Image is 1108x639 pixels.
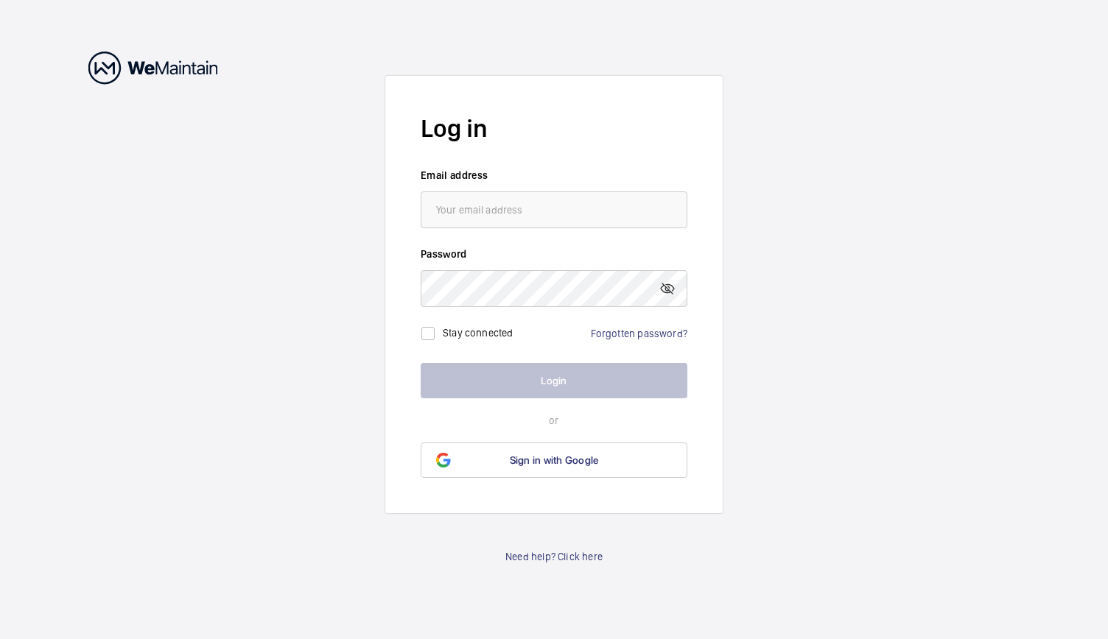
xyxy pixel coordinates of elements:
label: Stay connected [443,327,513,339]
button: Login [421,363,687,398]
h2: Log in [421,111,687,146]
a: Need help? Click here [505,549,603,564]
span: Sign in with Google [510,454,599,466]
p: or [421,413,687,428]
label: Email address [421,168,687,183]
label: Password [421,247,687,261]
a: Forgotten password? [591,328,687,339]
input: Your email address [421,191,687,228]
